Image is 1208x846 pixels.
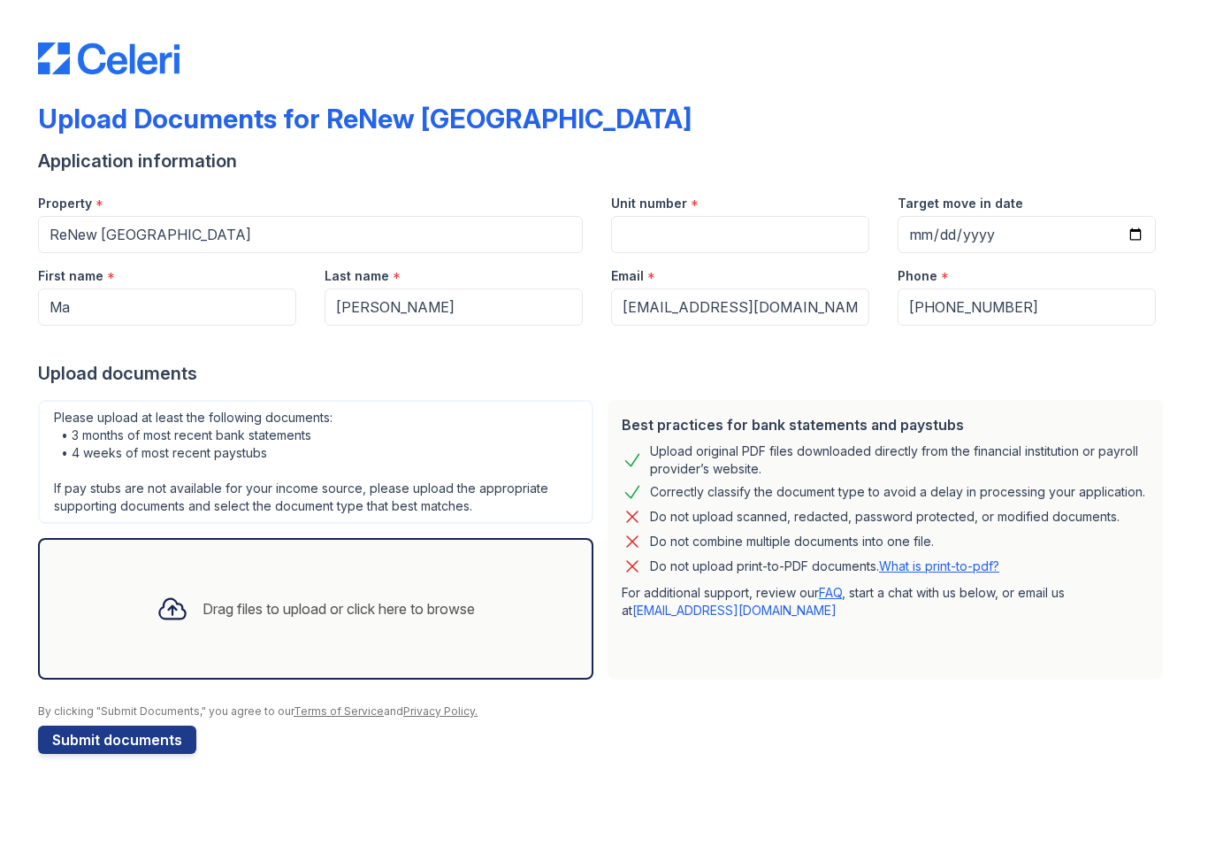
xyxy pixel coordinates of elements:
label: Phone [898,267,937,285]
p: For additional support, review our , start a chat with us below, or email us at [622,584,1149,619]
button: Submit documents [38,726,196,754]
div: Upload original PDF files downloaded directly from the financial institution or payroll provider’... [650,442,1149,478]
img: CE_Logo_Blue-a8612792a0a2168367f1c8372b55b34899dd931a85d93a1a3d3e32e68fde9ad4.png [38,42,180,74]
div: By clicking "Submit Documents," you agree to our and [38,704,1170,719]
a: What is print-to-pdf? [879,558,999,573]
div: Correctly classify the document type to avoid a delay in processing your application. [650,481,1145,503]
label: Target move in date [898,195,1023,212]
label: Property [38,195,92,212]
label: First name [38,267,103,285]
a: [EMAIL_ADDRESS][DOMAIN_NAME] [632,603,837,618]
label: Last name [325,267,389,285]
a: FAQ [819,585,842,600]
a: Privacy Policy. [403,704,478,718]
p: Do not upload print-to-PDF documents. [650,558,999,575]
div: Best practices for bank statements and paystubs [622,414,1149,435]
label: Email [611,267,644,285]
div: Please upload at least the following documents: • 3 months of most recent bank statements • 4 wee... [38,400,593,524]
a: Terms of Service [294,704,384,718]
label: Unit number [611,195,687,212]
div: Do not combine multiple documents into one file. [650,531,934,552]
div: Do not upload scanned, redacted, password protected, or modified documents. [650,506,1120,527]
div: Upload documents [38,361,1170,386]
div: Application information [38,149,1170,173]
div: Drag files to upload or click here to browse [203,598,475,619]
div: Upload Documents for ReNew [GEOGRAPHIC_DATA] [38,103,692,135]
